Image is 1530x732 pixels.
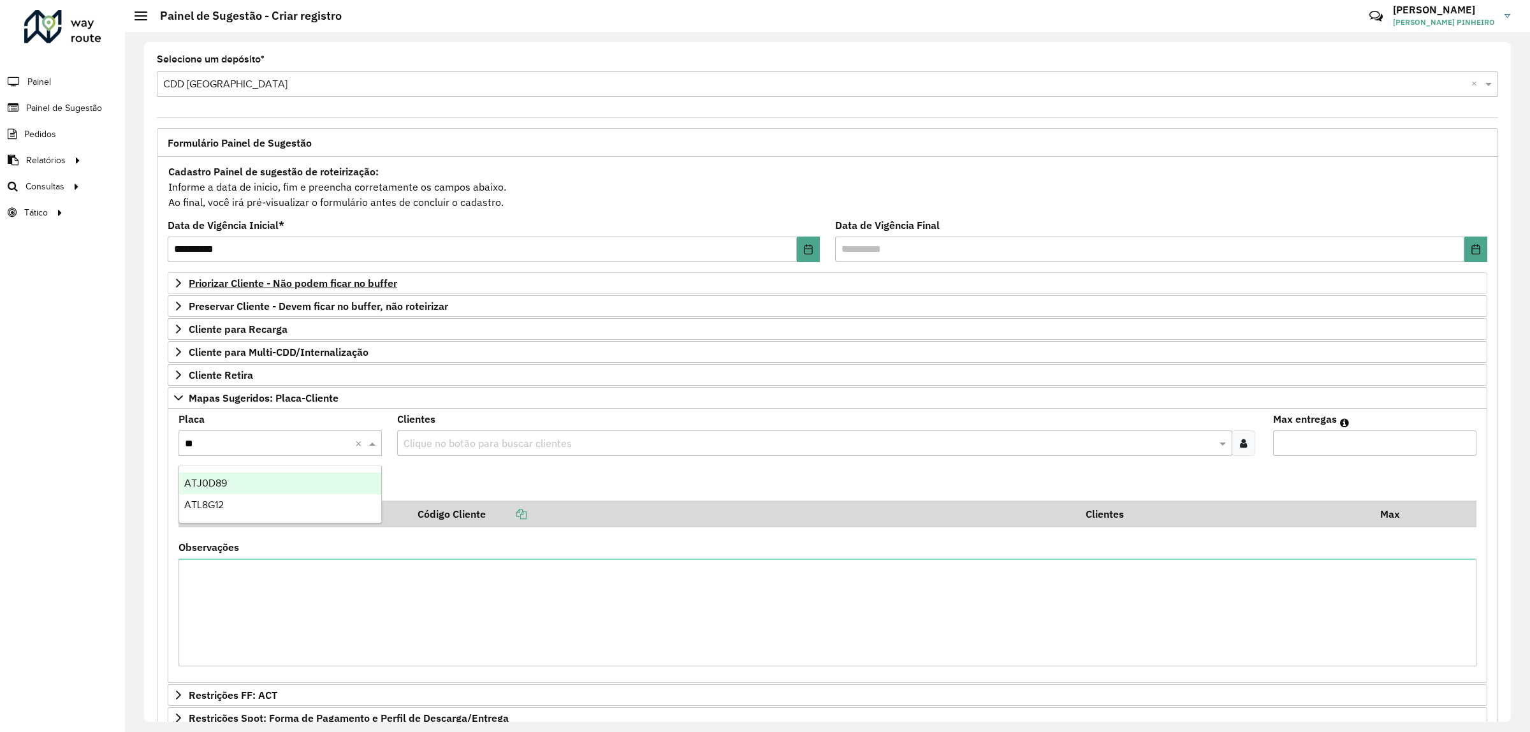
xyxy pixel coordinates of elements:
[1393,17,1495,28] span: [PERSON_NAME] PINHEIRO
[25,180,64,193] span: Consultas
[189,301,448,311] span: Preservar Cliente - Devem ficar no buffer, não roteirizar
[835,217,940,233] label: Data de Vigência Final
[178,411,205,427] label: Placa
[168,272,1487,294] a: Priorizar Cliente - Não podem ficar no buffer
[184,478,227,488] span: ATJ0D89
[1340,418,1349,428] em: Máximo de clientes que serão colocados na mesma rota com os clientes informados
[189,324,288,334] span: Cliente para Recarga
[1077,501,1371,527] th: Clientes
[189,713,509,723] span: Restrições Spot: Forma de Pagamento e Perfil de Descarga/Entrega
[168,409,1487,684] div: Mapas Sugeridos: Placa-Cliente
[189,347,368,357] span: Cliente para Multi-CDD/Internalização
[147,9,342,23] h2: Painel de Sugestão - Criar registro
[1273,411,1337,427] label: Max entregas
[1362,3,1390,30] a: Contato Rápido
[189,393,339,403] span: Mapas Sugeridos: Placa-Cliente
[178,465,381,523] ng-dropdown-panel: Options list
[178,539,239,555] label: Observações
[184,499,224,510] span: ATL8G12
[168,165,379,178] strong: Cadastro Painel de sugestão de roteirização:
[189,690,277,700] span: Restrições FF: ACT
[24,128,56,141] span: Pedidos
[355,436,366,451] span: Clear all
[168,217,284,233] label: Data de Vigência Inicial
[397,411,435,427] label: Clientes
[1471,77,1482,92] span: Clear all
[168,684,1487,706] a: Restrições FF: ACT
[189,370,253,380] span: Cliente Retira
[797,237,820,262] button: Choose Date
[168,318,1487,340] a: Cliente para Recarga
[168,341,1487,363] a: Cliente para Multi-CDD/Internalização
[26,154,66,167] span: Relatórios
[168,163,1487,210] div: Informe a data de inicio, fim e preencha corretamente os campos abaixo. Ao final, você irá pré-vi...
[157,52,265,67] label: Selecione um depósito
[1371,501,1422,527] th: Max
[168,364,1487,386] a: Cliente Retira
[26,101,102,115] span: Painel de Sugestão
[189,278,397,288] span: Priorizar Cliente - Não podem ficar no buffer
[1464,237,1487,262] button: Choose Date
[168,387,1487,409] a: Mapas Sugeridos: Placa-Cliente
[168,295,1487,317] a: Preservar Cliente - Devem ficar no buffer, não roteirizar
[409,501,1077,527] th: Código Cliente
[27,75,51,89] span: Painel
[1393,4,1495,16] h3: [PERSON_NAME]
[168,707,1487,729] a: Restrições Spot: Forma de Pagamento e Perfil de Descarga/Entrega
[24,206,48,219] span: Tático
[168,138,312,148] span: Formulário Painel de Sugestão
[486,508,527,520] a: Copiar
